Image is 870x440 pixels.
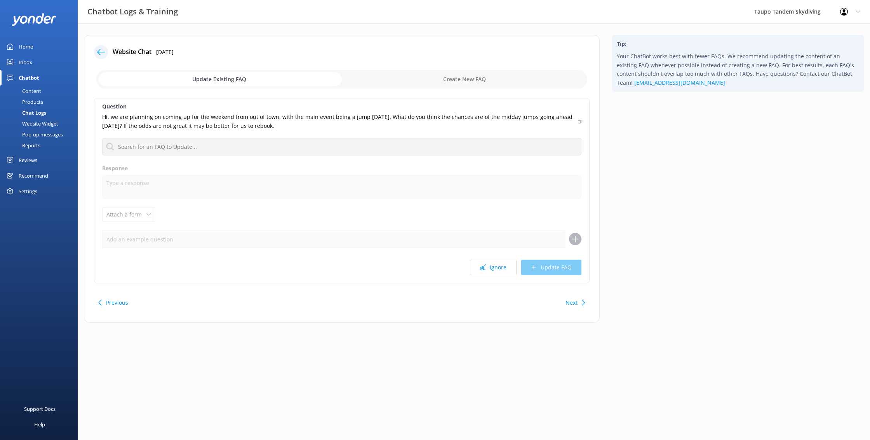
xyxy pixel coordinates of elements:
div: Chat Logs [5,107,46,118]
p: Your ChatBot works best with fewer FAQs. We recommend updating the content of an existing FAQ whe... [617,52,859,87]
button: Previous [106,295,128,311]
div: Home [19,39,33,54]
div: Products [5,96,43,107]
a: Products [5,96,78,107]
a: Chat Logs [5,107,78,118]
div: Inbox [19,54,32,70]
button: Ignore [470,260,517,275]
input: Add an example question [102,230,565,248]
div: Reports [5,140,40,151]
div: Chatbot [19,70,39,86]
h4: Website Chat [113,47,151,57]
div: Pop-up messages [5,129,63,140]
label: Response [102,164,581,173]
label: Question [102,102,581,111]
div: Reviews [19,152,37,168]
a: Website Widget [5,118,78,129]
p: [DATE] [156,48,174,56]
input: Search for an FAQ to Update... [102,138,581,155]
div: Settings [19,183,37,199]
p: Hi, we are planning on coming up for the weekend from out of town, with the main event being a ju... [102,113,573,130]
h3: Chatbot Logs & Training [87,5,178,18]
a: Pop-up messages [5,129,78,140]
a: [EMAIL_ADDRESS][DOMAIN_NAME] [634,79,725,86]
div: Content [5,86,41,96]
h4: Tip: [617,40,859,48]
button: Next [565,295,578,311]
a: Reports [5,140,78,151]
div: Help [34,417,45,432]
div: Support Docs [24,401,56,417]
div: Website Widget [5,118,58,129]
img: yonder-white-logo.png [12,13,56,26]
div: Recommend [19,168,48,183]
a: Content [5,86,78,96]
